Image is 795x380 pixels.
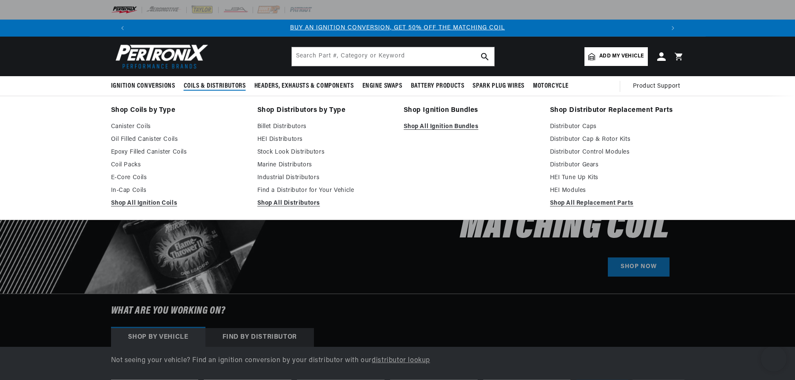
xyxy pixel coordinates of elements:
p: Not seeing your vehicle? Find an ignition conversion by your distributor with our [111,355,684,366]
summary: Ignition Conversions [111,76,180,96]
button: Translation missing: en.sections.announcements.next_announcement [664,20,681,37]
div: 1 of 3 [131,23,664,33]
a: HEI Tune Up Kits [550,173,684,183]
h2: Buy an Ignition Conversion, Get 50% off the Matching Coil [306,121,670,244]
summary: Headers, Exhausts & Components [250,76,358,96]
a: Shop Distributors by Type [257,105,392,117]
span: Coils & Distributors [184,82,246,91]
a: In-Cap Coils [111,186,245,196]
a: Shop Coils by Type [111,105,245,117]
a: Shop All Ignition Coils [111,198,245,209]
summary: Engine Swaps [358,76,407,96]
a: Distributor Caps [550,122,684,132]
div: Shop by vehicle [111,328,205,347]
a: Distributor Control Modules [550,147,684,157]
a: Billet Distributors [257,122,392,132]
a: Find a Distributor for Your Vehicle [257,186,392,196]
a: HEI Modules [550,186,684,196]
slideshow-component: Translation missing: en.sections.announcements.announcement_bar [90,20,706,37]
span: Product Support [633,82,680,91]
a: Epoxy Filled Canister Coils [111,147,245,157]
a: Shop Ignition Bundles [404,105,538,117]
summary: Coils & Distributors [180,76,250,96]
a: Shop All Replacement Parts [550,198,684,209]
a: HEI Distributors [257,134,392,145]
a: Oil Filled Canister Coils [111,134,245,145]
a: Canister Coils [111,122,245,132]
input: Search Part #, Category or Keyword [292,47,494,66]
span: Battery Products [411,82,464,91]
a: Shop All Distributors [257,198,392,209]
a: Stock Look Distributors [257,147,392,157]
span: Engine Swaps [362,82,402,91]
span: Spark Plug Wires [473,82,524,91]
a: Shop All Ignition Bundles [404,122,538,132]
summary: Spark Plug Wires [468,76,529,96]
a: SHOP NOW [608,257,670,277]
a: distributor lookup [372,357,430,364]
button: search button [476,47,494,66]
img: Pertronix [111,42,209,71]
span: Add my vehicle [599,52,644,60]
a: E-Core Coils [111,173,245,183]
span: Ignition Conversions [111,82,175,91]
a: BUY AN IGNITION CONVERSION, GET 50% OFF THE MATCHING COIL [290,25,505,31]
h6: What are you working on? [90,294,706,328]
a: Distributor Gears [550,160,684,170]
span: Motorcycle [533,82,569,91]
summary: Motorcycle [529,76,573,96]
a: Coil Packs [111,160,245,170]
div: Find by Distributor [205,328,314,347]
a: Shop Distributor Replacement Parts [550,105,684,117]
div: Announcement [131,23,664,33]
span: Headers, Exhausts & Components [254,82,354,91]
a: Marine Distributors [257,160,392,170]
summary: Product Support [633,76,684,97]
a: Add my vehicle [584,47,647,66]
summary: Battery Products [407,76,469,96]
button: Translation missing: en.sections.announcements.previous_announcement [114,20,131,37]
a: Distributor Cap & Rotor Kits [550,134,684,145]
a: Industrial Distributors [257,173,392,183]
